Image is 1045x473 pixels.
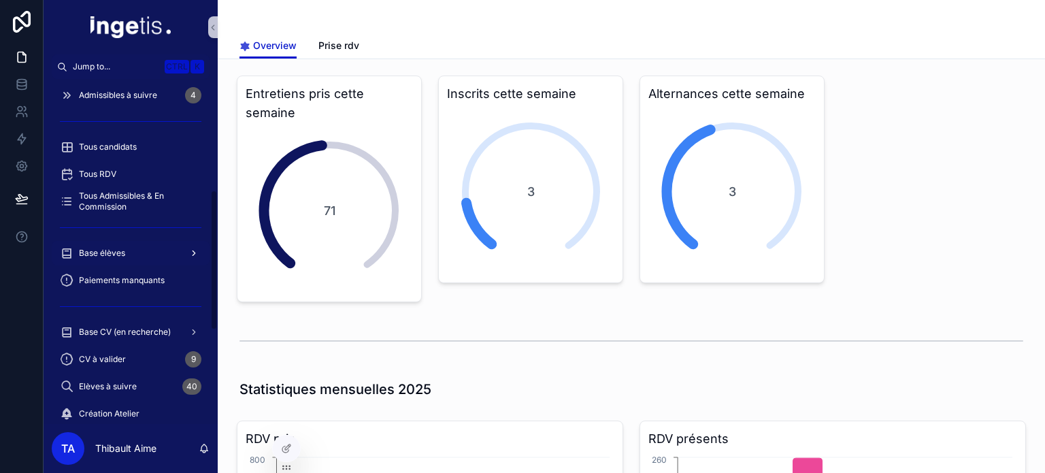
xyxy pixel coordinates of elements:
a: CV à valider9 [52,347,210,372]
button: Jump to...CtrlK [52,54,210,79]
h3: RDV présents [648,429,1017,448]
a: Tous candidats [52,135,210,159]
tspan: 260 [652,455,667,465]
span: Base CV (en recherche) [79,327,171,338]
div: 40 [182,378,201,395]
span: Elèves à suivre [79,381,137,392]
span: K [192,61,203,72]
h3: Inscrits cette semaine [447,84,614,103]
span: Base élèves [79,248,125,259]
a: Base CV (en recherche) [52,320,210,344]
a: Overview [239,33,297,59]
h3: Alternances cette semaine [648,84,816,103]
img: App logo [90,16,171,38]
span: Paiements manquants [79,275,165,286]
h3: RDV pris [246,429,614,448]
span: CV à valider [79,354,126,365]
span: TA [61,440,75,457]
h1: Statistiques mensuelles 2025 [239,380,431,399]
span: Jump to... [73,61,159,72]
a: Admissibles à suivre4 [52,83,210,108]
span: Overview [253,39,297,52]
p: Thibault Aime [95,442,156,455]
a: Base élèves [52,241,210,265]
div: scrollable content [44,79,218,424]
a: Prise rdv [318,33,359,61]
span: 71 [324,201,335,221]
span: Ctrl [165,60,189,74]
span: Prise rdv [318,39,359,52]
span: 3 [527,182,535,201]
span: Création Atelier [79,408,139,419]
span: Admissibles à suivre [79,90,157,101]
a: Tous RDV [52,162,210,186]
h3: Entretiens pris cette semaine [246,84,413,123]
a: Création Atelier [52,402,210,426]
span: 3 [729,182,736,201]
tspan: 800 [250,455,265,465]
a: Paiements manquants [52,268,210,293]
a: Tous Admissibles & En Commission [52,189,210,214]
span: Tous RDV [79,169,116,180]
div: 4 [185,87,201,103]
a: Elèves à suivre40 [52,374,210,399]
span: Tous Admissibles & En Commission [79,191,196,212]
span: Tous candidats [79,142,137,152]
div: 9 [185,351,201,368]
